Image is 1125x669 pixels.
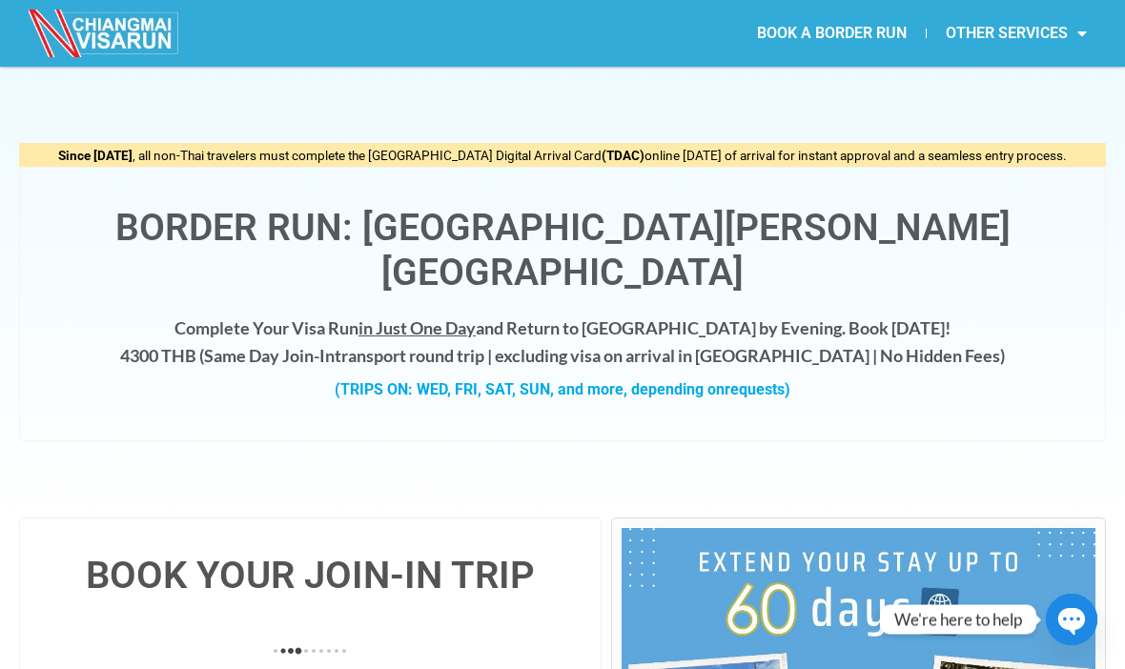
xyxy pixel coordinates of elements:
strong: (TDAC) [602,148,644,163]
strong: (TRIPS ON: WED, FRI, SAT, SUN, and more, depending on [335,380,790,398]
span: , all non-Thai travelers must complete the [GEOGRAPHIC_DATA] Digital Arrival Card online [DATE] o... [58,148,1067,163]
span: in Just One Day [358,317,476,338]
strong: Same Day Join-In [204,345,335,366]
a: BOOK A BORDER RUN [738,11,926,55]
strong: Since [DATE] [58,148,133,163]
h1: Border Run: [GEOGRAPHIC_DATA][PERSON_NAME][GEOGRAPHIC_DATA] [39,206,1086,295]
a: OTHER SERVICES [927,11,1106,55]
nav: Menu [562,11,1106,55]
span: requests) [725,380,790,398]
h4: BOOK YOUR JOIN-IN TRIP [39,557,582,595]
h4: Complete Your Visa Run and Return to [GEOGRAPHIC_DATA] by Evening. Book [DATE]! 4300 THB ( transp... [39,314,1086,370]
